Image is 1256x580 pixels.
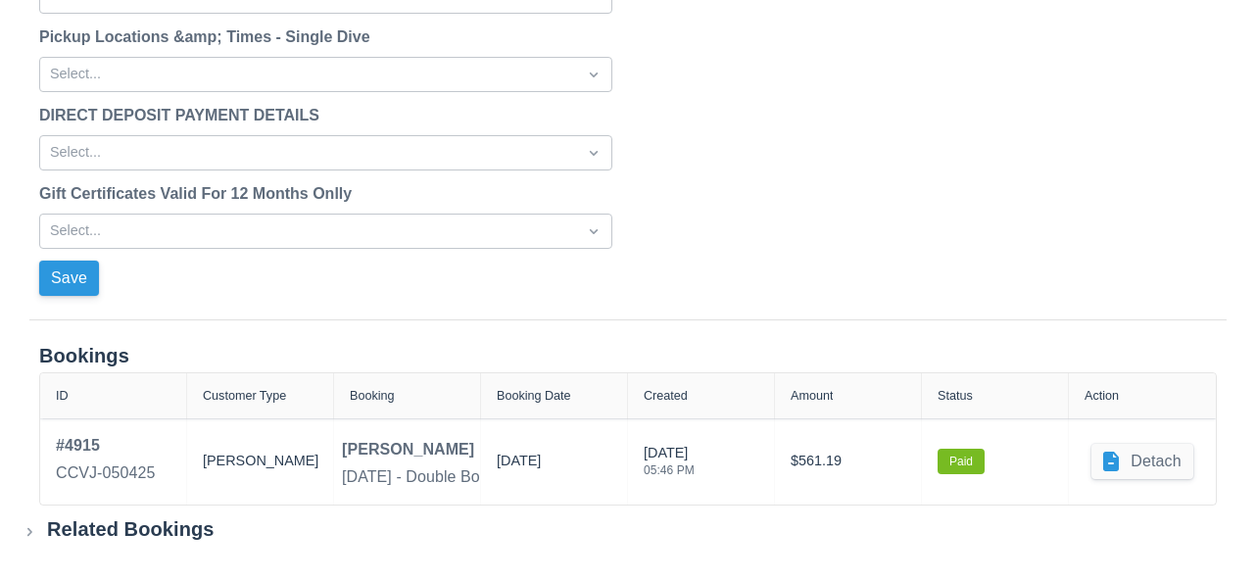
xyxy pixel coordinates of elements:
div: Bookings [39,344,1217,368]
label: DIRECT DEPOSIT PAYMENT DETAILS [39,104,327,127]
label: Gift Certificates Valid For 12 Months Onlly [39,182,360,206]
div: Related Bookings [47,517,215,542]
span: Dropdown icon [584,143,604,163]
label: Pickup Locations &amp; Times - Single Dive [39,25,378,49]
div: [DATE] [497,451,541,480]
div: [DATE] [644,443,695,488]
div: Amount [791,389,833,403]
div: Booking Date [497,389,571,403]
span: Dropdown icon [584,221,604,241]
a: #4915CCVJ-050425 [56,434,155,489]
div: Status [938,389,973,403]
div: CCVJ-050425 [56,461,155,485]
span: Dropdown icon [584,65,604,84]
div: Created [644,389,688,403]
div: Booking [350,389,395,403]
button: Detach [1091,444,1193,479]
div: Customer Type [203,389,286,403]
div: [PERSON_NAME] [203,434,317,489]
div: # 4915 [56,434,155,458]
div: [PERSON_NAME] [342,438,474,461]
div: $561.19 [791,434,905,489]
button: Save [39,261,99,296]
div: Action [1085,389,1119,403]
div: 05:46 PM [644,464,695,476]
label: Paid [938,449,985,474]
div: ID [56,389,69,403]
